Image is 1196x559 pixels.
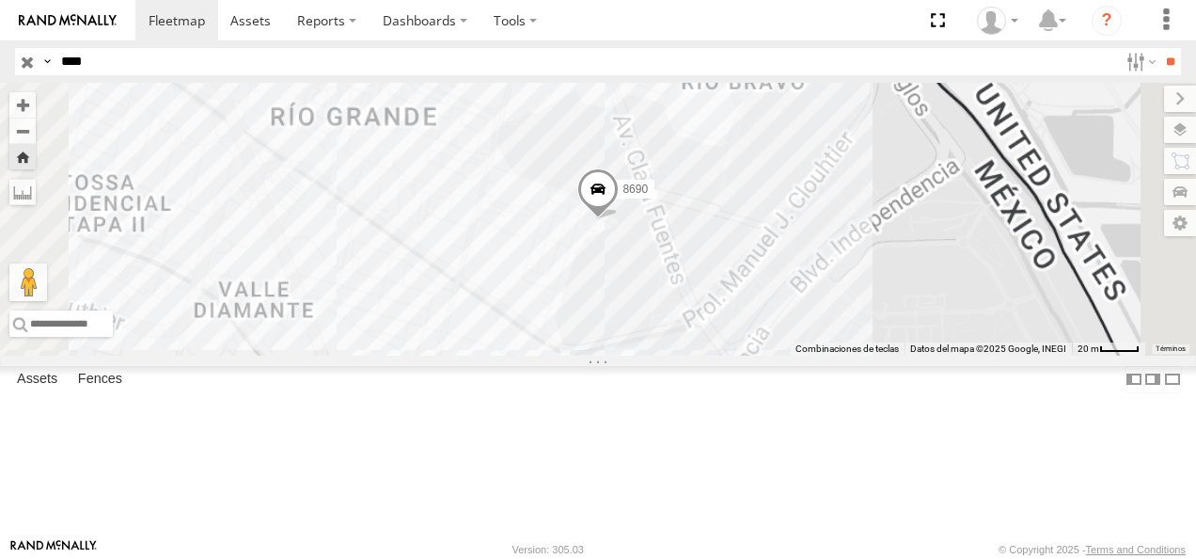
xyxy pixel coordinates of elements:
[1125,366,1143,393] label: Dock Summary Table to the Left
[1156,345,1186,353] a: Términos
[1072,343,1145,356] button: Escala del mapa: 20 m por 39 píxeles
[1086,544,1186,555] a: Terms and Conditions
[39,48,55,75] label: Search Query
[19,14,117,27] img: rand-logo.svg
[9,92,36,118] button: Zoom in
[69,366,132,392] label: Fences
[1143,366,1162,393] label: Dock Summary Table to the Right
[1164,210,1196,236] label: Map Settings
[970,7,1025,35] div: antonio fernandez
[1078,343,1099,354] span: 20 m
[1092,6,1122,36] i: ?
[9,264,47,301] button: Arrastra al hombrecito al mapa para abrir Street View
[10,540,97,559] a: Visit our Website
[622,183,648,196] span: 8690
[910,343,1066,354] span: Datos del mapa ©2025 Google, INEGI
[9,144,36,169] button: Zoom Home
[512,544,584,555] div: Version: 305.03
[9,118,36,144] button: Zoom out
[795,343,899,356] button: Combinaciones de teclas
[8,366,67,392] label: Assets
[1163,366,1182,393] label: Hide Summary Table
[9,179,36,205] label: Measure
[999,544,1186,555] div: © Copyright 2025 -
[1119,48,1159,75] label: Search Filter Options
